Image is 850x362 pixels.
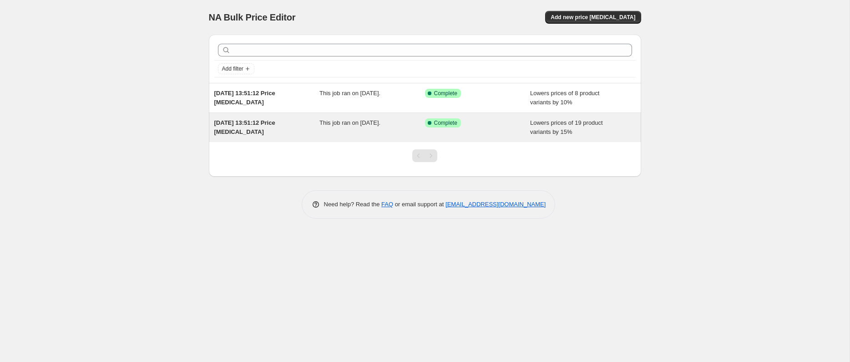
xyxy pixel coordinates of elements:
span: Lowers prices of 19 product variants by 15% [530,119,603,135]
span: Add filter [222,65,243,72]
span: [DATE] 13:51:12 Price [MEDICAL_DATA] [214,90,275,106]
span: This job ran on [DATE]. [319,119,380,126]
button: Add new price [MEDICAL_DATA] [545,11,641,24]
span: This job ran on [DATE]. [319,90,380,97]
span: Complete [434,90,457,97]
a: FAQ [381,201,393,208]
nav: Pagination [412,149,437,162]
span: NA Bulk Price Editor [209,12,296,22]
span: [DATE] 13:51:12 Price [MEDICAL_DATA] [214,119,275,135]
span: Add new price [MEDICAL_DATA] [551,14,635,21]
button: Add filter [218,63,254,74]
span: Complete [434,119,457,127]
a: [EMAIL_ADDRESS][DOMAIN_NAME] [445,201,546,208]
span: Need help? Read the [324,201,382,208]
span: or email support at [393,201,445,208]
span: Lowers prices of 8 product variants by 10% [530,90,599,106]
